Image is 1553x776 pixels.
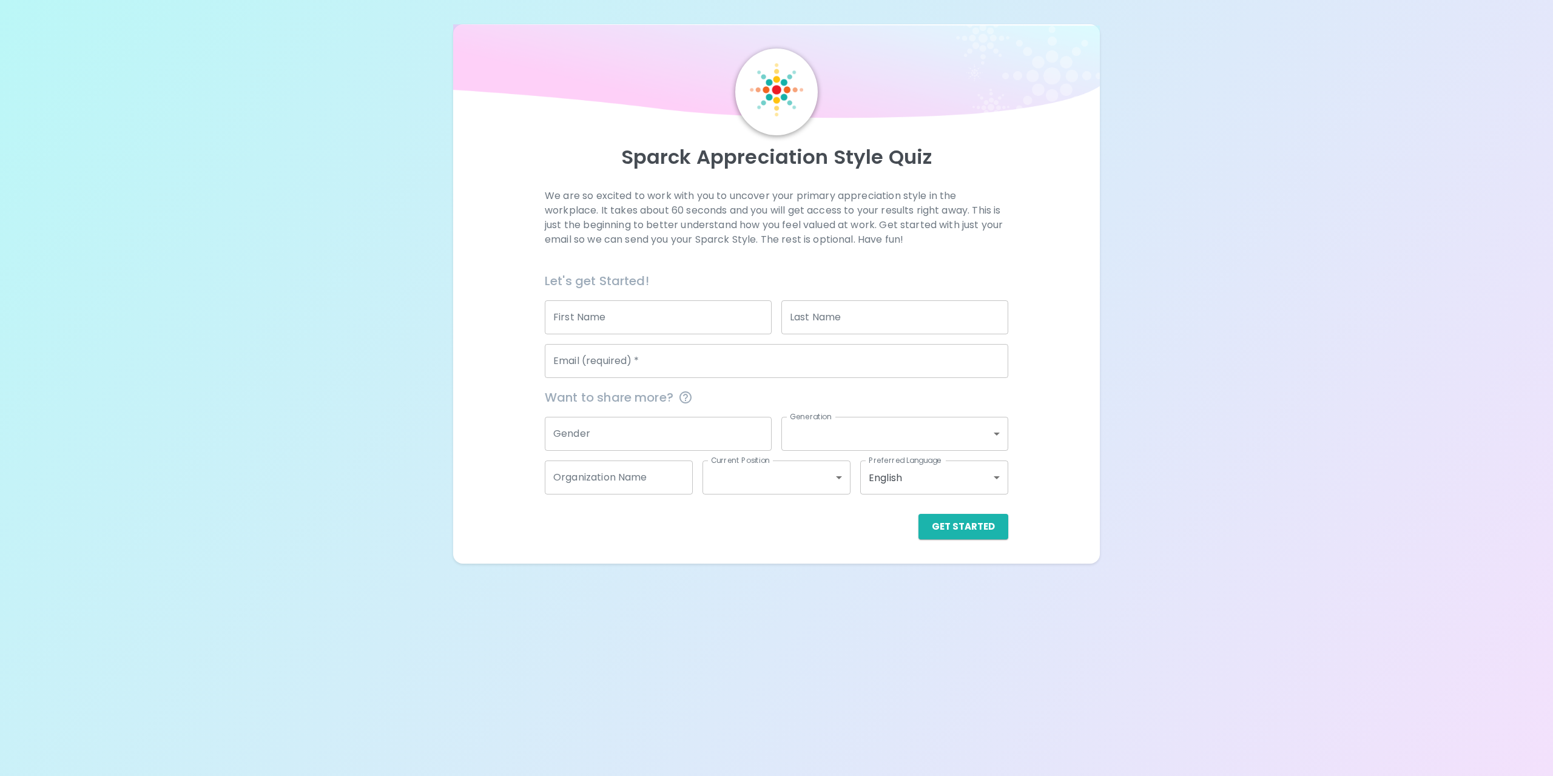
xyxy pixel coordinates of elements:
[750,63,803,116] img: Sparck Logo
[453,24,1100,126] img: wave
[545,388,1008,407] span: Want to share more?
[678,390,693,405] svg: This information is completely confidential and only used for aggregated appreciation studies at ...
[545,189,1008,247] p: We are so excited to work with you to uncover your primary appreciation style in the workplace. I...
[869,455,942,465] label: Preferred Language
[790,411,832,422] label: Generation
[545,271,1008,291] h6: Let's get Started!
[860,461,1008,494] div: English
[918,514,1008,539] button: Get Started
[468,145,1086,169] p: Sparck Appreciation Style Quiz
[711,455,770,465] label: Current Position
